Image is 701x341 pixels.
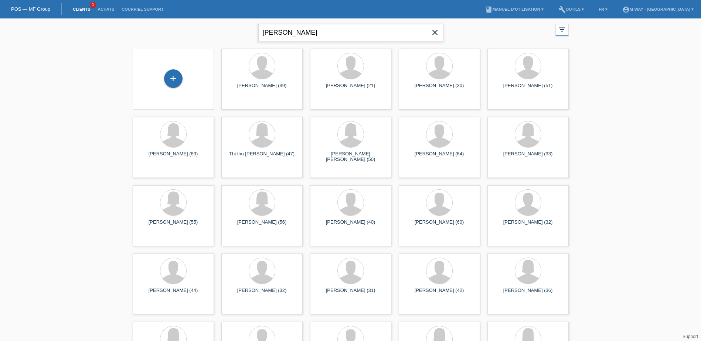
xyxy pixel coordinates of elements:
a: POS — MF Group [11,6,50,12]
div: [PERSON_NAME] (33) [493,151,563,163]
div: [PERSON_NAME] (64) [405,151,474,163]
i: filter_list [558,25,566,34]
div: [PERSON_NAME] (44) [139,287,208,299]
i: account_circle [622,6,630,13]
a: FR ▾ [595,7,611,11]
a: account_circlem-way - [GEOGRAPHIC_DATA] ▾ [619,7,697,11]
div: [PERSON_NAME] [PERSON_NAME] (50) [316,151,385,163]
div: [PERSON_NAME] (32) [493,219,563,231]
a: Achats [94,7,118,11]
div: Enregistrer le client [164,72,182,85]
div: [PERSON_NAME] (55) [139,219,208,231]
div: [PERSON_NAME] (56) [227,219,297,231]
div: [PERSON_NAME] (42) [405,287,474,299]
i: build [558,6,566,13]
div: [PERSON_NAME] (31) [316,287,385,299]
div: [PERSON_NAME] (39) [227,83,297,94]
a: Support [683,334,698,339]
div: [PERSON_NAME] (51) [493,83,563,94]
div: [PERSON_NAME] (36) [493,287,563,299]
a: Courriel Support [118,7,167,11]
a: buildOutils ▾ [555,7,588,11]
a: bookManuel d’utilisation ▾ [481,7,547,11]
div: [PERSON_NAME] (40) [316,219,385,231]
span: 1 [90,2,96,8]
div: Thi thu [PERSON_NAME] (47) [227,151,297,163]
i: close [431,28,439,37]
div: [PERSON_NAME] (32) [227,287,297,299]
div: [PERSON_NAME] (60) [405,219,474,231]
div: [PERSON_NAME] (21) [316,83,385,94]
input: Recherche... [258,24,443,41]
div: [PERSON_NAME] (63) [139,151,208,163]
i: book [485,6,493,13]
div: [PERSON_NAME] (30) [405,83,474,94]
a: Clients [69,7,94,11]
